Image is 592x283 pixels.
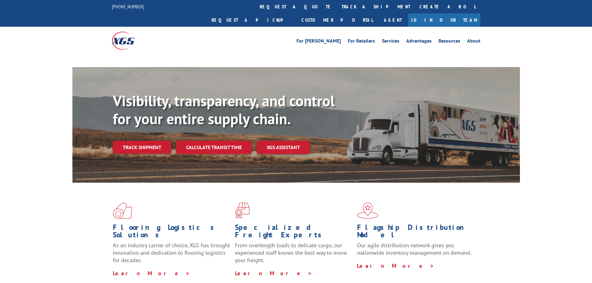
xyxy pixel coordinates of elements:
[207,13,297,27] a: Request a pickup
[113,141,171,154] a: Track shipment
[113,242,230,264] span: As an industry carrier of choice, XGS has brought innovation and dedication to flooring logistics...
[235,270,312,277] a: Learn More >
[357,224,475,242] h1: Flagship Distribution Model
[296,39,341,45] a: For [PERSON_NAME]
[467,39,480,45] a: About
[235,242,352,269] p: From overlength loads to delicate cargo, our experienced staff knows the best way to move your fr...
[257,141,310,154] a: XGS ASSISTANT
[357,262,434,269] a: Learn More >
[357,242,471,256] span: Our agile distribution network gives you nationwide inventory management on demand.
[438,39,460,45] a: Resources
[348,39,375,45] a: For Retailers
[113,91,335,128] b: Visibility, transparency, and control for your entire supply chain.
[176,141,252,154] a: Calculate transit time
[113,203,132,219] img: xgs-icon-total-supply-chain-intelligence-red
[408,13,480,27] a: Join Our Team
[113,270,190,277] a: Learn More >
[112,3,144,10] a: [PHONE_NUMBER]
[406,39,432,45] a: Advantages
[235,224,352,242] h1: Specialized Freight Experts
[297,13,378,27] a: Customer Portal
[357,203,379,219] img: xgs-icon-flagship-distribution-model-red
[382,39,399,45] a: Services
[378,13,408,27] a: Agent
[235,203,250,219] img: xgs-icon-focused-on-flooring-red
[113,224,230,242] h1: Flooring Logistics Solutions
